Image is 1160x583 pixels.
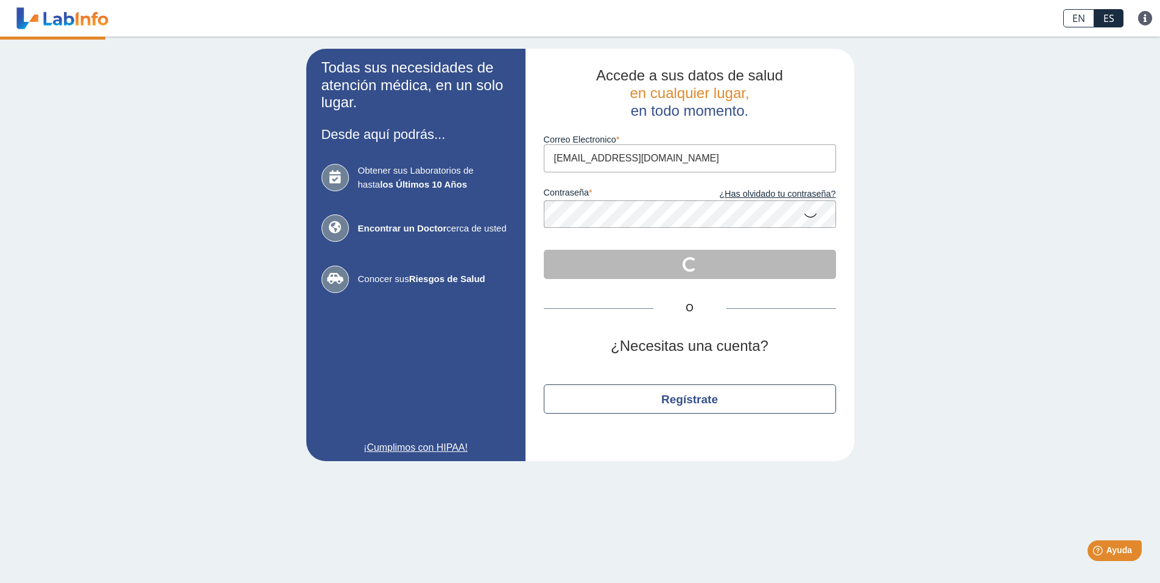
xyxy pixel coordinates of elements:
[544,384,836,414] button: Regístrate
[544,337,836,355] h2: ¿Necesitas una cuenta?
[1063,9,1094,27] a: EN
[358,272,510,286] span: Conocer sus
[544,135,836,144] label: Correo Electronico
[630,85,749,101] span: en cualquier lugar,
[631,102,748,119] span: en todo momento.
[1094,9,1123,27] a: ES
[690,188,836,201] a: ¿Has olvidado tu contraseña?
[544,188,690,201] label: contraseña
[358,222,510,236] span: cerca de usted
[596,67,783,83] span: Accede a sus datos de salud
[380,179,467,189] b: los Últimos 10 Años
[409,274,485,284] b: Riesgos de Salud
[358,223,447,233] b: Encontrar un Doctor
[322,440,510,455] a: ¡Cumplimos con HIPAA!
[358,164,510,191] span: Obtener sus Laboratorios de hasta
[322,127,510,142] h3: Desde aquí podrás...
[653,301,726,316] span: O
[322,59,510,111] h2: Todas sus necesidades de atención médica, en un solo lugar.
[1052,535,1147,570] iframe: Help widget launcher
